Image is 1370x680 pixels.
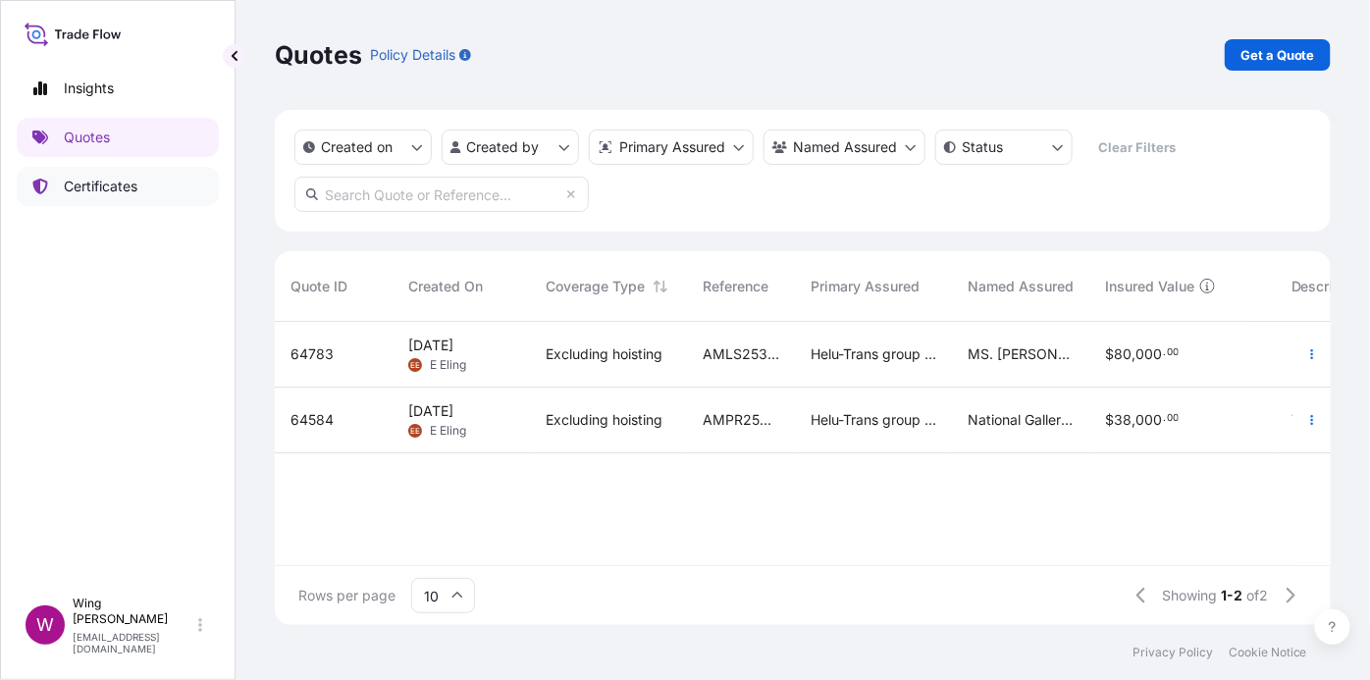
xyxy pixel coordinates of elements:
p: Created on [321,137,393,157]
span: . [1163,349,1166,356]
button: createdOn Filter options [294,130,432,165]
span: 64783 [290,344,334,364]
button: distributor Filter options [589,130,754,165]
p: Status [962,137,1003,157]
p: Clear Filters [1099,137,1177,157]
button: createdBy Filter options [442,130,579,165]
span: of 2 [1247,586,1269,605]
a: Get a Quote [1225,39,1331,71]
span: Primary Assured [811,277,920,296]
button: cargoOwner Filter options [764,130,925,165]
p: Quotes [64,128,110,147]
p: Get a Quote [1240,45,1315,65]
span: [DATE] [408,401,453,421]
span: 00 [1167,415,1179,422]
button: Sort [649,275,672,298]
span: W [36,615,54,635]
span: Excluding hoisting [546,344,662,364]
span: Coverage Type [546,277,645,296]
span: EE [410,355,420,375]
p: Certificates [64,177,137,196]
button: certificateStatus Filter options [935,130,1073,165]
span: Quote ID [290,277,347,296]
span: Created On [408,277,483,296]
p: Quotes [275,39,362,71]
span: National Gallery [GEOGRAPHIC_DATA] (AMPR253302KTJS-03) [968,410,1074,430]
p: Policy Details [370,45,455,65]
span: 1-2 [1222,586,1243,605]
span: 38 [1114,413,1132,427]
p: Wing [PERSON_NAME] [73,596,194,627]
span: MS. [PERSON_NAME] (AMLS253528JSCW) [968,344,1074,364]
span: 00 [1167,349,1179,356]
input: Search Quote or Reference... [294,177,589,212]
span: Rows per page [298,586,395,605]
p: Insights [64,78,114,98]
span: E Eling [430,357,466,373]
span: Insured Value [1105,277,1194,296]
span: $ [1105,347,1114,361]
a: Insights [17,69,219,108]
span: 000 [1135,413,1162,427]
span: Helu-Trans group of companies and their subsidiaries [811,344,936,364]
span: Named Assured [968,277,1074,296]
span: Showing [1163,586,1218,605]
span: 80 [1114,347,1132,361]
span: Excluding hoisting [546,410,662,430]
span: AMPR253302KTJS-03 [703,410,779,430]
span: Reference [703,277,768,296]
p: Created by [467,137,540,157]
span: $ [1105,413,1114,427]
span: Helu-Trans group of companies and their subsidiaries [811,410,936,430]
button: Clear Filters [1082,131,1192,163]
span: , [1132,347,1135,361]
a: Cookie Notice [1229,645,1307,660]
span: 000 [1135,347,1162,361]
span: AMLS253528JSCW [703,344,779,364]
p: Named Assured [793,137,897,157]
span: 64584 [290,410,334,430]
span: EE [410,421,420,441]
a: Privacy Policy [1133,645,1213,660]
span: E Eling [430,423,466,439]
p: Primary Assured [619,137,725,157]
span: [DATE] [408,336,453,355]
a: Certificates [17,167,219,206]
a: Quotes [17,118,219,157]
span: , [1132,413,1135,427]
span: . [1163,415,1166,422]
p: [EMAIL_ADDRESS][DOMAIN_NAME] [73,631,194,654]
